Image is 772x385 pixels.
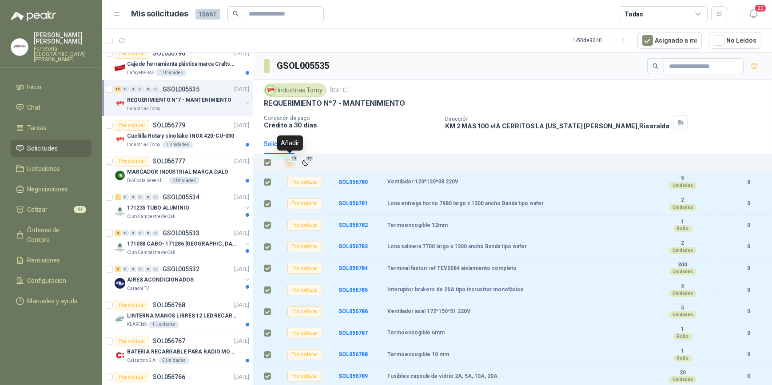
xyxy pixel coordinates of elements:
[669,182,696,189] div: Unidades
[387,308,470,315] b: Ventilador axial 172*150*51 220V
[338,373,368,379] a: SOL056789
[115,264,251,292] a: 2 0 0 0 0 0 GSOL005532[DATE] Company LogoAIRES ACONDICIONADOSCaracol TV
[153,338,185,344] p: SOL056767
[11,99,92,116] a: Chat
[573,33,630,48] div: 1 - 50 de 9040
[287,285,322,295] div: Por cotizar
[34,32,92,44] p: [PERSON_NAME] [PERSON_NAME]
[283,156,296,169] button: Añadir
[195,9,220,20] span: 15661
[234,49,249,58] p: [DATE]
[338,330,368,336] b: SOL056787
[127,60,238,68] p: Caja de herramienta plástica marca Craftsman de 26 pulgadas color rojo y nego
[163,86,199,92] p: GSOL005535
[652,369,713,377] b: 20
[28,82,42,92] span: Inicio
[287,198,322,209] div: Por cotizar
[387,222,448,229] b: Termoencogible 12mm
[137,194,144,200] div: 0
[233,11,239,17] span: search
[152,266,159,272] div: 0
[652,240,713,247] b: 2
[287,328,322,338] div: Por cotizar
[130,230,136,236] div: 0
[652,326,713,333] b: 1
[234,229,249,238] p: [DATE]
[152,230,159,236] div: 0
[153,122,185,128] p: SOL056779
[163,194,199,200] p: GSOL005534
[102,44,253,80] a: Por cotizarSOL056796[DATE] Company LogoCaja de herramienta plástica marca Craftsman de 26 pulgada...
[736,242,761,251] b: 0
[115,98,125,109] img: Company Logo
[127,141,160,148] p: Industrias Tomy
[28,255,60,265] span: Remisiones
[652,197,713,204] b: 2
[669,204,696,211] div: Unidades
[745,6,761,22] button: 20
[736,350,761,359] b: 0
[338,179,368,185] a: SOL056780
[122,266,129,272] div: 0
[736,199,761,208] b: 0
[338,287,368,293] a: SOL056785
[290,155,298,162] span: 15
[736,307,761,316] b: 0
[652,262,713,269] b: 300
[127,312,238,320] p: LINTERNA MANOS LIBRES 12 LED RECARGALE
[74,206,86,213] span: 44
[115,266,121,272] div: 2
[338,308,368,314] b: SOL056786
[11,272,92,289] a: Configuración
[234,301,249,310] p: [DATE]
[338,243,368,250] a: SOL056783
[159,357,189,364] div: 2 Unidades
[669,290,696,297] div: Unidades
[28,123,47,133] span: Tareas
[28,276,67,286] span: Configuración
[234,373,249,381] p: [DATE]
[115,120,149,131] div: Por cotizar
[127,213,175,220] p: Club Campestre de Cali
[169,177,199,184] div: 3 Unidades
[11,11,56,21] img: Logo peakr
[145,230,151,236] div: 0
[234,337,249,345] p: [DATE]
[115,156,149,167] div: Por cotizar
[115,278,125,289] img: Company Logo
[163,266,199,272] p: GSOL005532
[127,105,160,112] p: Industrias Tomy
[287,177,322,187] div: Por cotizar
[137,230,144,236] div: 0
[152,194,159,200] div: 0
[264,99,405,108] p: REQUERIMIENTO N°7 - MANTENIMIENTO
[652,218,713,226] b: 1
[28,164,60,174] span: Licitaciones
[28,103,41,112] span: Chat
[287,349,322,360] div: Por cotizar
[736,264,761,273] b: 0
[387,351,449,358] b: Termoencogible 10 mm
[736,286,761,294] b: 0
[153,158,185,164] p: SOL056777
[11,79,92,95] a: Inicio
[127,96,231,104] p: REQUERIMIENTO N°7 - MANTENIMIENTO
[387,265,517,272] b: Terminal faston ref TEV0084 aislamiento completo
[127,285,149,292] p: Caracol TV
[102,116,253,152] a: Por cotizarSOL056779[DATE] Company LogoCuchilla Rotary sinobake INOX 420-CU-030Industrias Tomy1 U...
[127,321,147,328] p: KLARENS
[736,221,761,230] b: 0
[131,8,188,20] h1: Mis solicitudes
[387,179,458,186] b: Ventilador 120*120*38 220V
[277,135,303,151] div: Añadir
[145,86,151,92] div: 0
[330,86,348,95] p: [DATE]
[338,200,368,206] b: SOL056781
[115,84,251,112] a: 15 0 0 0 0 0 GSOL005535[DATE] Company LogoREQUERIMIENTO N°7 - MANTENIMIENTOIndustrias Tomy
[145,266,151,272] div: 0
[115,336,149,346] div: Por cotizar
[127,168,228,176] p: MARCADOR INDUSTRIAL MARCA DALO
[115,242,125,253] img: Company Logo
[673,333,692,340] div: Rollo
